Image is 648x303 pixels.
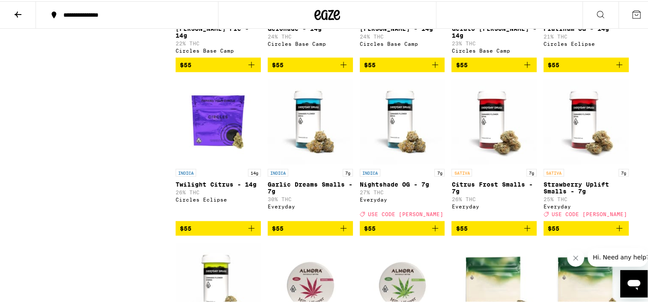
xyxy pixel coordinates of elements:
p: 26% THC [451,195,537,201]
iframe: Close message [567,248,584,265]
p: 7g [618,168,629,175]
p: 14g [248,168,261,175]
p: 24% THC [268,33,353,38]
span: $55 [364,224,376,231]
iframe: Message from company [588,247,648,265]
span: $55 [180,60,191,67]
button: Add to bag [451,56,537,71]
p: 21% THC [543,33,629,38]
span: USE CODE [PERSON_NAME] [552,210,627,216]
span: USE CODE [PERSON_NAME] [368,210,443,216]
p: Gelato [PERSON_NAME] - 14g [451,24,537,38]
p: 30% THC [268,195,353,201]
p: [PERSON_NAME] - 14g [360,24,445,31]
span: $55 [364,60,376,67]
iframe: Button to launch messaging window [620,269,648,296]
p: 24% THC [360,33,445,38]
span: $55 [272,224,284,231]
p: SATIVA [543,168,564,175]
div: Everyday [451,202,537,208]
div: Circles Eclipse [543,40,629,45]
img: Everyday - Strawberry Uplift Smalls - 7g [543,78,629,163]
p: INDICA [268,168,288,175]
p: 25% THC [543,195,629,201]
span: $55 [180,224,191,231]
div: Everyday [268,202,353,208]
p: Citrus Frost Smalls - 7g [451,180,537,193]
p: Gelonade - 14g [268,24,353,31]
p: Garlic Dreams Smalls - 7g [268,180,353,193]
div: Circles Base Camp [451,47,537,52]
p: Twilight Citrus - 14g [176,180,261,187]
p: INDICA [176,168,196,175]
button: Add to bag [176,220,261,235]
p: 26% THC [176,188,261,194]
p: 7g [434,168,445,175]
p: 27% THC [360,188,445,194]
button: Add to bag [360,220,445,235]
p: 23% THC [451,39,537,45]
img: Everyday - Citrus Frost Smalls - 7g [451,78,537,163]
button: Add to bag [268,220,353,235]
button: Add to bag [543,56,629,71]
div: Everyday [543,202,629,208]
div: Everyday [360,196,445,201]
p: 7g [343,168,353,175]
p: Nightshade OG - 7g [360,180,445,187]
p: [PERSON_NAME] Pie - 14g [176,24,261,38]
span: $55 [456,60,467,67]
p: INDICA [360,168,380,175]
span: $55 [548,60,559,67]
span: $55 [548,224,559,231]
span: $55 [272,60,284,67]
p: 7g [526,168,537,175]
button: Add to bag [176,56,261,71]
div: Circles Base Camp [268,40,353,45]
p: Platinum OG - 14g [543,24,629,31]
img: Everyday - Garlic Dreams Smalls - 7g [268,78,353,163]
div: Circles Base Camp [360,40,445,45]
div: Circles Eclipse [176,196,261,201]
button: Add to bag [543,220,629,235]
button: Add to bag [451,220,537,235]
a: Open page for Garlic Dreams Smalls - 7g from Everyday [268,78,353,220]
img: Circles Eclipse - Twilight Citrus - 14g [176,78,261,163]
a: Open page for Strawberry Uplift Smalls - 7g from Everyday [543,78,629,220]
a: Open page for Twilight Citrus - 14g from Circles Eclipse [176,78,261,220]
span: $55 [456,224,467,231]
span: Hi. Need any help? [5,6,62,13]
p: SATIVA [451,168,472,175]
button: Add to bag [268,56,353,71]
p: Strawberry Uplift Smalls - 7g [543,180,629,193]
a: Open page for Citrus Frost Smalls - 7g from Everyday [451,78,537,220]
div: Circles Base Camp [176,47,261,52]
img: Everyday - Nightshade OG - 7g [360,78,445,163]
p: 22% THC [176,39,261,45]
a: Open page for Nightshade OG - 7g from Everyday [360,78,445,220]
button: Add to bag [360,56,445,71]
